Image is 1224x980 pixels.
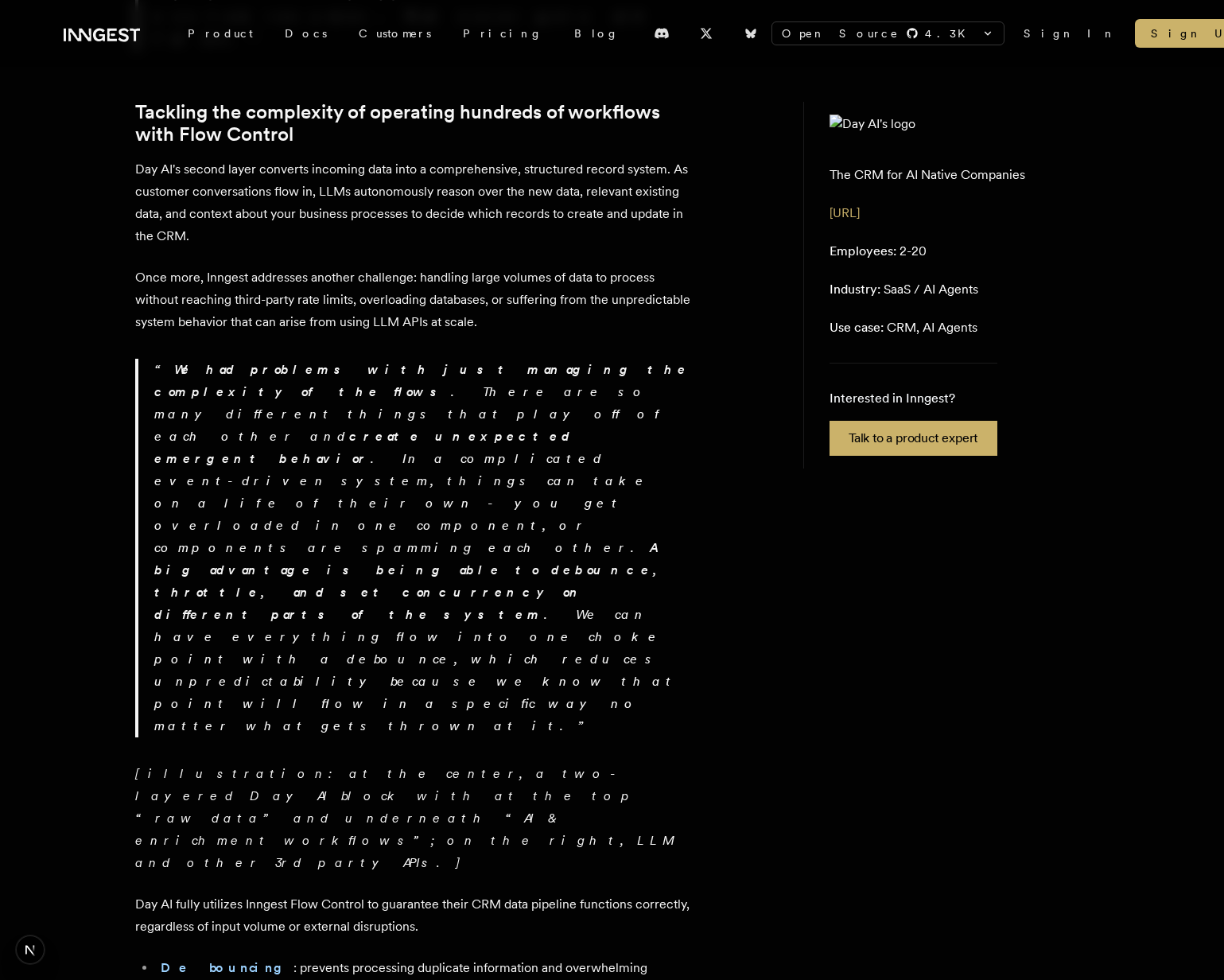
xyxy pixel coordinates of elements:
span: Open Source [782,25,900,41]
p: Day AI's second layer converts incoming data into a comprehensive, structured record system. As c... [135,158,692,247]
a: Tackling the complexity of operating hundreds of workflows with Flow Control [135,101,692,146]
p: 2-20 [830,242,927,261]
a: X [689,21,724,46]
p: Once more, Inngest addresses another challenge: handling large volumes of data to process without... [135,266,692,333]
a: Sign In [1024,25,1116,41]
span: 4.3 K [925,25,975,41]
strong: We had problems with just managing the complexity of the flows [154,362,690,399]
span: Employees: [830,243,896,259]
div: Product [172,19,269,48]
span: Use case: [830,320,884,335]
a: [URL] [830,205,860,220]
span: Industry: [830,282,880,297]
a: Bluesky [733,21,768,46]
a: Debouncing [161,960,293,975]
p: . There are so many different things that play off of each other and . In a complicated event-dri... [154,359,692,737]
a: Blog [558,19,635,48]
a: Talk to a product expert [830,421,997,456]
strong: create unexpected emergent behavior [154,429,573,466]
a: Pricing [447,19,558,48]
p: Interested in Inngest? [830,389,997,408]
p: The CRM for AI Native Companies [830,165,1025,185]
img: Day AI's logo [830,115,957,134]
a: Discord [644,21,679,46]
a: Customers [343,19,447,48]
a: Docs [269,19,343,48]
p: CRM, AI Agents [830,318,977,337]
p: SaaS / AI Agents [830,280,978,299]
em: [illustration: at the center, a two-layered Day AI block with at the top “raw data” and underneat... [135,766,681,870]
p: Day AI fully utilizes Inngest Flow Control to guarantee their CRM data pipeline functions correct... [135,893,692,938]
